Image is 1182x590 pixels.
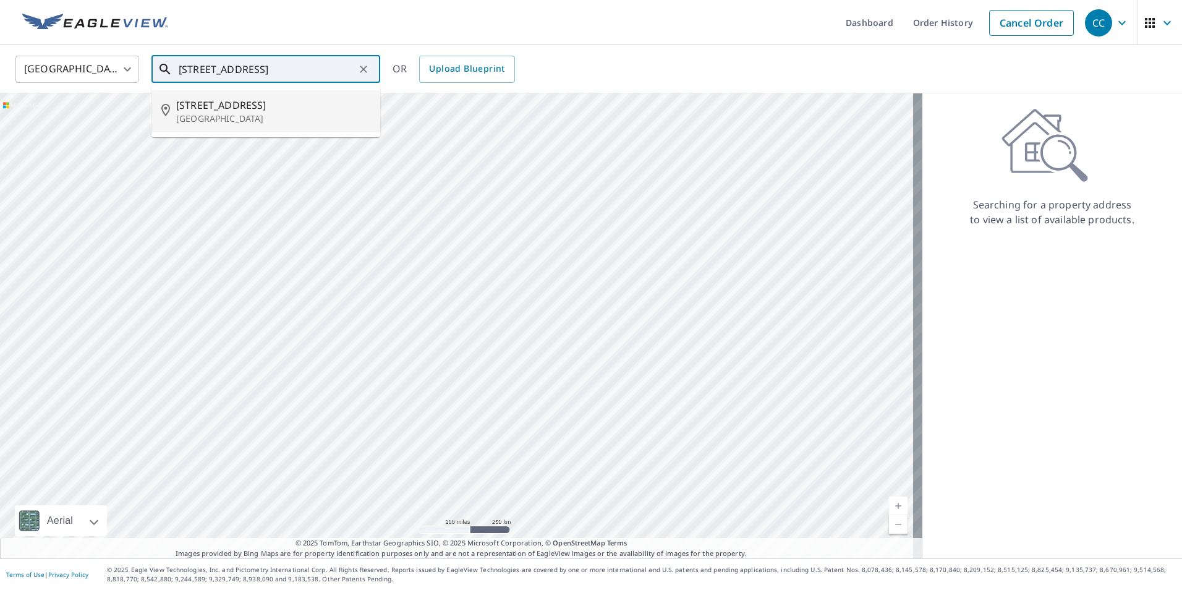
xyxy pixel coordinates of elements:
[176,113,370,125] p: [GEOGRAPHIC_DATA]
[355,61,372,78] button: Clear
[295,538,627,549] span: © 2025 TomTom, Earthstar Geographics SIO, © 2025 Microsoft Corporation, ©
[1085,9,1112,36] div: CC
[43,505,77,536] div: Aerial
[179,52,355,87] input: Search by address or latitude-longitude
[6,571,88,578] p: |
[48,570,88,579] a: Privacy Policy
[889,497,908,515] a: Current Level 5, Zoom In
[107,565,1176,584] p: © 2025 Eagle View Technologies, Inc. and Pictometry International Corp. All Rights Reserved. Repo...
[15,52,139,87] div: [GEOGRAPHIC_DATA]
[6,570,45,579] a: Terms of Use
[989,10,1074,36] a: Cancel Order
[176,98,370,113] span: [STREET_ADDRESS]
[969,197,1135,227] p: Searching for a property address to view a list of available products.
[22,14,168,32] img: EV Logo
[429,61,504,77] span: Upload Blueprint
[393,56,515,83] div: OR
[15,505,107,536] div: Aerial
[419,56,514,83] a: Upload Blueprint
[889,515,908,534] a: Current Level 5, Zoom Out
[607,538,627,547] a: Terms
[553,538,605,547] a: OpenStreetMap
